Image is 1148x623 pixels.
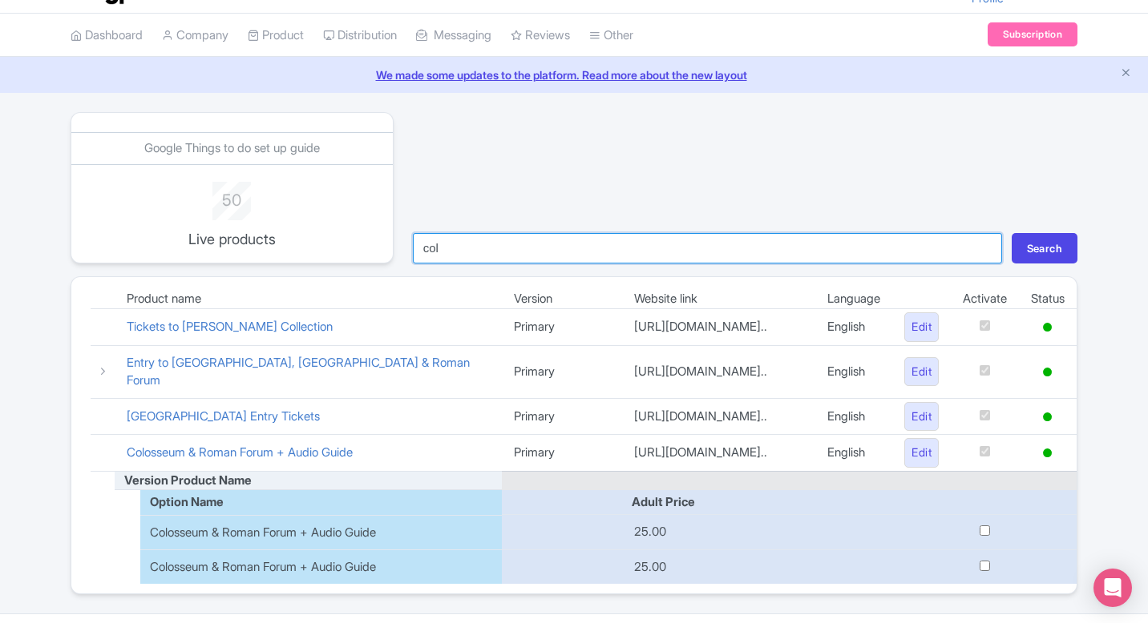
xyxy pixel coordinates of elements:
a: Edit [904,312,939,342]
td: 25.00 [622,549,815,584]
td: Primary [502,345,622,398]
span: Colosseum & Roman Forum + Audio Guide [150,524,376,542]
div: Open Intercom Messenger [1093,569,1132,607]
a: Distribution [323,14,397,58]
td: Website link [622,290,815,309]
a: Edit [904,402,939,432]
td: [URL][DOMAIN_NAME].. [622,398,815,435]
div: Option Name [140,493,502,512]
td: English [815,309,892,346]
td: Primary [502,309,622,346]
td: Primary [502,398,622,435]
a: Subscription [988,22,1077,46]
a: Dashboard [71,14,143,58]
td: [URL][DOMAIN_NAME].. [622,435,815,472]
a: Entry to [GEOGRAPHIC_DATA], [GEOGRAPHIC_DATA] & Roman Forum [127,355,470,388]
a: We made some updates to the platform. Read more about the new layout [10,66,1138,83]
a: Messaging [416,14,491,58]
a: Company [162,14,228,58]
p: Live products [166,228,297,250]
a: Edit [904,438,939,468]
td: English [815,398,892,435]
span: Version Product Name [115,472,252,488]
td: English [815,435,892,472]
a: Edit [904,357,939,387]
button: Search [1012,233,1077,263]
button: Close announcement [1120,65,1132,83]
td: Product name [115,290,502,309]
td: 25.00 [622,515,815,550]
a: Other [589,14,633,58]
td: Status [1019,290,1077,309]
a: Reviews [511,14,570,58]
a: Colosseum & Roman Forum + Audio Guide [127,444,353,460]
a: Tickets to [PERSON_NAME] Collection [127,319,333,334]
a: Google Things to do set up guide [144,140,320,155]
td: Language [815,290,892,309]
a: [GEOGRAPHIC_DATA] Entry Tickets [127,408,320,424]
td: [URL][DOMAIN_NAME].. [622,345,815,398]
td: Activate [951,290,1019,309]
td: Version [502,290,622,309]
div: 50 [166,182,297,212]
td: Primary [502,435,622,472]
td: English [815,345,892,398]
span: Adult Price [622,494,695,509]
a: Product [248,14,304,58]
input: Search... [413,233,1002,263]
span: Colosseum & Roman Forum + Audio Guide [150,558,376,577]
td: [URL][DOMAIN_NAME].. [622,309,815,346]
